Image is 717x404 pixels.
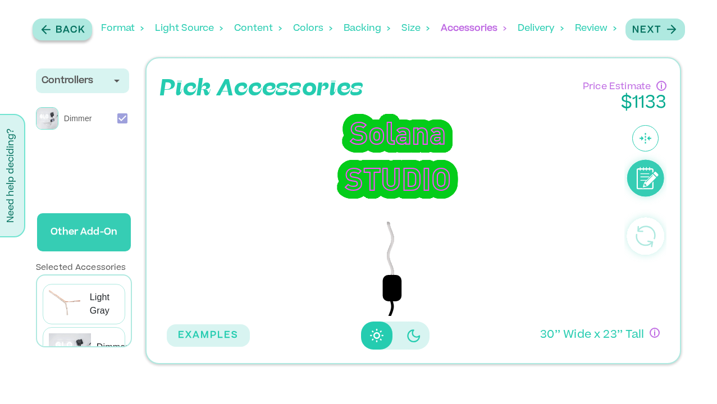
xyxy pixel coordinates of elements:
[650,328,660,338] div: If you have questions about size, or if you can’t design exactly what you want here, no worries! ...
[36,107,58,130] img: 655ea8ea-0882-4b65-83a1-3e6b4f58ace9-LEDdimmers-small.gif
[160,72,364,105] p: Pick Accessories
[155,11,223,46] div: Light Source
[441,11,506,46] div: Accessories
[167,324,250,347] button: EXAMPLES
[33,19,92,40] button: Back
[293,11,332,46] div: Colors
[329,100,467,215] div: Solana STUDIO
[632,24,661,37] p: Next
[518,11,564,46] div: Delivery
[58,107,116,130] p: Dimmer
[661,350,717,404] iframe: Chat Widget
[42,217,126,248] p: Other Add-On
[234,11,282,46] div: Content
[37,213,131,251] button: Other Add-On
[56,24,85,37] p: Back
[583,77,651,94] p: Price Estimate
[97,341,129,354] p: Dimmer
[540,328,644,344] p: 30 ’’ Wide x 23 ’’ Tall
[90,291,120,318] p: Light Gray
[656,81,666,91] div: Have questions about pricing or just need a human touch? Go through the process and submit an inq...
[583,94,666,114] p: $ 1133
[361,322,430,350] div: Disabled elevation buttons
[625,19,685,40] button: Next
[36,263,126,274] p: Selected Accessories
[344,11,390,46] div: Backing
[42,74,124,88] div: Controllers
[575,11,616,46] div: Review
[401,11,430,46] div: Size
[101,11,144,46] div: Format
